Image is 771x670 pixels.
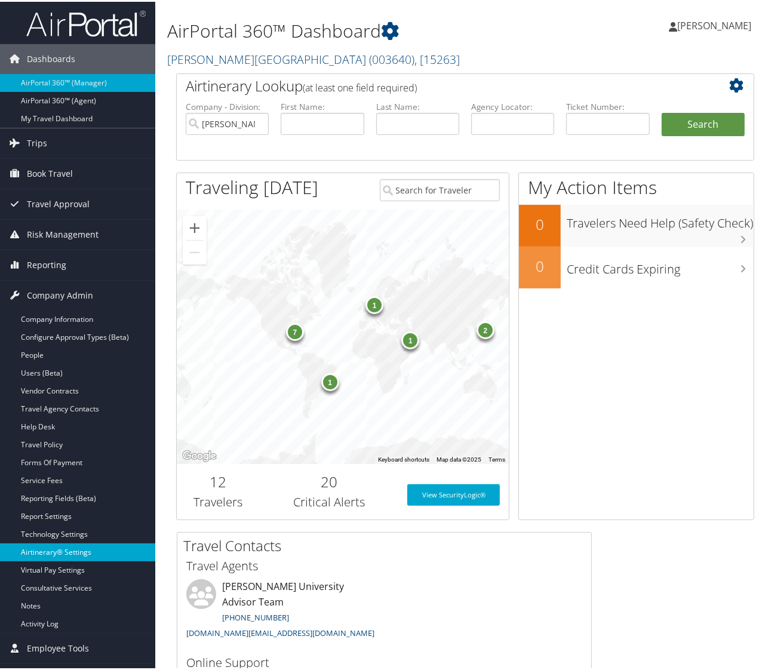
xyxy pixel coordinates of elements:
div: 1 [402,330,420,348]
h2: 0 [519,213,561,233]
label: Last Name: [376,99,459,111]
span: Reporting [27,248,66,278]
h1: AirPortal 360™ Dashboard [167,17,564,42]
button: Search [662,111,745,135]
button: Zoom out [183,239,207,263]
a: Open this area in Google Maps (opens a new window) [180,447,219,462]
button: Keyboard shortcuts [378,454,429,462]
span: Travel Approval [27,188,90,217]
a: [PHONE_NUMBER] [222,610,289,621]
img: Google [180,447,219,462]
label: Company - Division: [186,99,269,111]
a: 0Credit Cards Expiring [519,245,754,287]
a: Terms (opens in new tab) [489,454,505,461]
span: Company Admin [27,279,93,309]
span: Trips [27,127,47,156]
a: [PERSON_NAME][GEOGRAPHIC_DATA] [167,50,460,66]
h3: Travel Agents [186,556,582,573]
a: [PERSON_NAME] [669,6,763,42]
span: Map data ©2025 [437,454,481,461]
h3: Travelers [186,492,251,509]
span: [PERSON_NAME] [677,17,751,30]
h1: My Action Items [519,173,754,198]
div: 2 [477,319,494,337]
h2: Travel Contacts [183,534,591,554]
label: Ticket Number: [566,99,649,111]
h2: 20 [269,470,389,490]
span: , [ 15263 ] [414,50,460,66]
span: Dashboards [27,42,75,72]
li: [PERSON_NAME] University Advisor Team [180,577,385,650]
img: airportal-logo.png [26,8,146,36]
div: 1 [321,371,339,389]
input: Search for Traveler [380,177,500,199]
a: 0Travelers Need Help (Safety Check) [519,203,754,245]
a: [DOMAIN_NAME][EMAIL_ADDRESS][DOMAIN_NAME] [186,626,374,637]
span: Book Travel [27,157,73,187]
span: Risk Management [27,218,99,248]
h1: Traveling [DATE] [186,173,318,198]
span: (at least one field required) [303,79,417,93]
h3: Online Support [186,653,582,669]
button: Zoom in [183,214,207,238]
h2: Airtinerary Lookup [186,74,697,94]
a: View SecurityLogic® [407,482,500,504]
h3: Travelers Need Help (Safety Check) [567,207,754,230]
div: 1 [365,294,383,312]
div: 7 [286,321,304,339]
h2: 12 [186,470,251,490]
span: Employee Tools [27,632,89,662]
label: First Name: [281,99,364,111]
h2: 0 [519,254,561,275]
label: Agency Locator: [471,99,554,111]
h3: Critical Alerts [269,492,389,509]
span: ( 003640 ) [369,50,414,66]
h3: Credit Cards Expiring [567,253,754,276]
